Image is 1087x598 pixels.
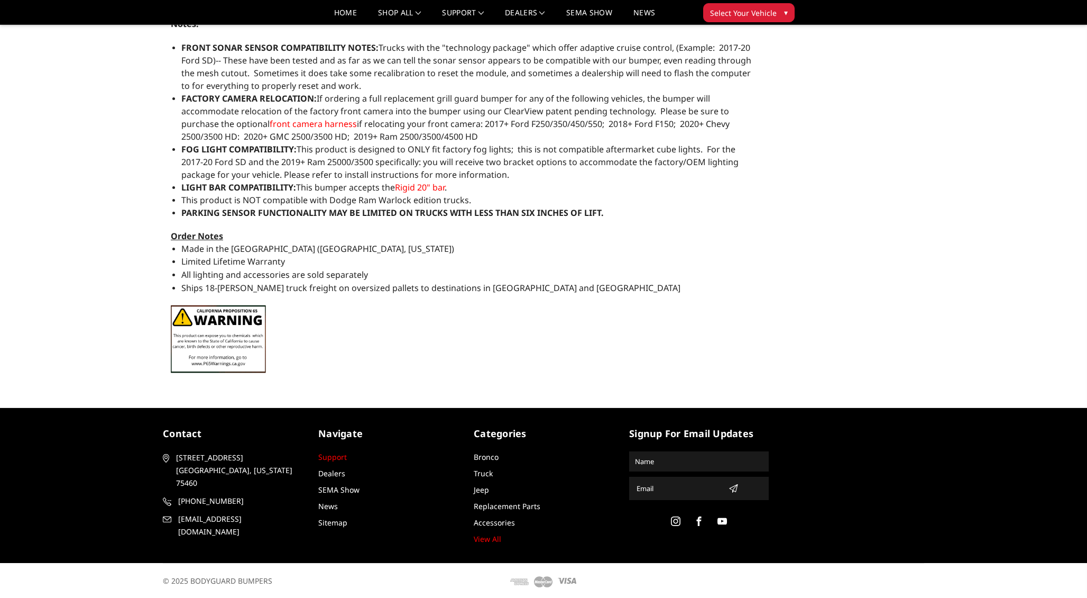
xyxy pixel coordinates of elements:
[629,427,769,441] h5: signup for email updates
[181,243,454,255] span: Made in the [GEOGRAPHIC_DATA] ([GEOGRAPHIC_DATA], [US_STATE])
[163,427,302,441] h5: contact
[474,427,613,441] h5: Categories
[318,485,360,495] a: SEMA Show
[171,18,199,30] strong: Notes:
[181,42,751,92] span: Trucks with the "technology package" which offer adaptive cruise control, (Example: 2017-20 Ford ...
[163,576,272,586] span: © 2025 BODYGUARD BUMPERS
[395,182,445,193] a: Rigid 20" bar
[163,495,302,508] a: [PHONE_NUMBER]
[171,230,223,242] span: Order Notes
[631,453,767,470] input: Name
[318,468,345,478] a: Dealers
[632,480,724,497] input: Email
[710,7,777,19] span: Select Your Vehicle
[176,451,299,490] span: [STREET_ADDRESS] [GEOGRAPHIC_DATA], [US_STATE] 75460
[178,495,301,508] span: [PHONE_NUMBER]
[181,182,296,193] strong: LIGHT BAR COMPATIBILITY:
[474,452,499,462] a: Bronco
[318,427,458,441] h5: Navigate
[633,9,655,24] a: News
[181,42,379,53] strong: FRONT SONAR SENSOR COMPATIBILITY NOTES:
[181,269,368,280] span: All lighting and accessories are sold separately
[474,485,489,495] a: Jeep
[181,182,447,193] span: This bumper accepts the .
[474,501,540,511] a: Replacement Parts
[505,9,545,24] a: Dealers
[181,194,471,206] span: This product is NOT compatible with Dodge Ram Warlock edition trucks.
[181,143,739,180] span: This product is designed to ONLY fit factory fog lights; this is not compatible aftermarket cube ...
[181,256,285,267] span: Limited Lifetime Warranty
[566,9,612,24] a: SEMA Show
[334,9,357,24] a: Home
[181,282,680,294] span: Ships 18-[PERSON_NAME] truck freight on oversized pallets to destinations in [GEOGRAPHIC_DATA] an...
[178,513,301,538] span: [EMAIL_ADDRESS][DOMAIN_NAME]
[163,513,302,538] a: [EMAIL_ADDRESS][DOMAIN_NAME]
[181,207,604,219] strong: PARKING SENSOR FUNCTIONALITY MAY BE LIMITED ON TRUCKS WITH LESS THAN SIX INCHES OF LIFT.
[378,9,421,24] a: shop all
[442,9,484,24] a: Support
[181,143,297,155] strong: FOG LIGHT COMPATIBILITY:
[270,118,357,130] a: front camera harness
[181,93,730,142] span: If ordering a full replacement grill guard bumper for any of the following vehicles, the bumper w...
[181,93,317,104] strong: FACTORY CAMERA RELOCATION:
[318,452,347,462] a: Support
[318,501,338,511] a: News
[474,518,515,528] a: Accessories
[474,534,501,544] a: View All
[703,3,795,22] button: Select Your Vehicle
[474,468,493,478] a: Truck
[318,518,347,528] a: Sitemap
[784,7,788,18] span: ▾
